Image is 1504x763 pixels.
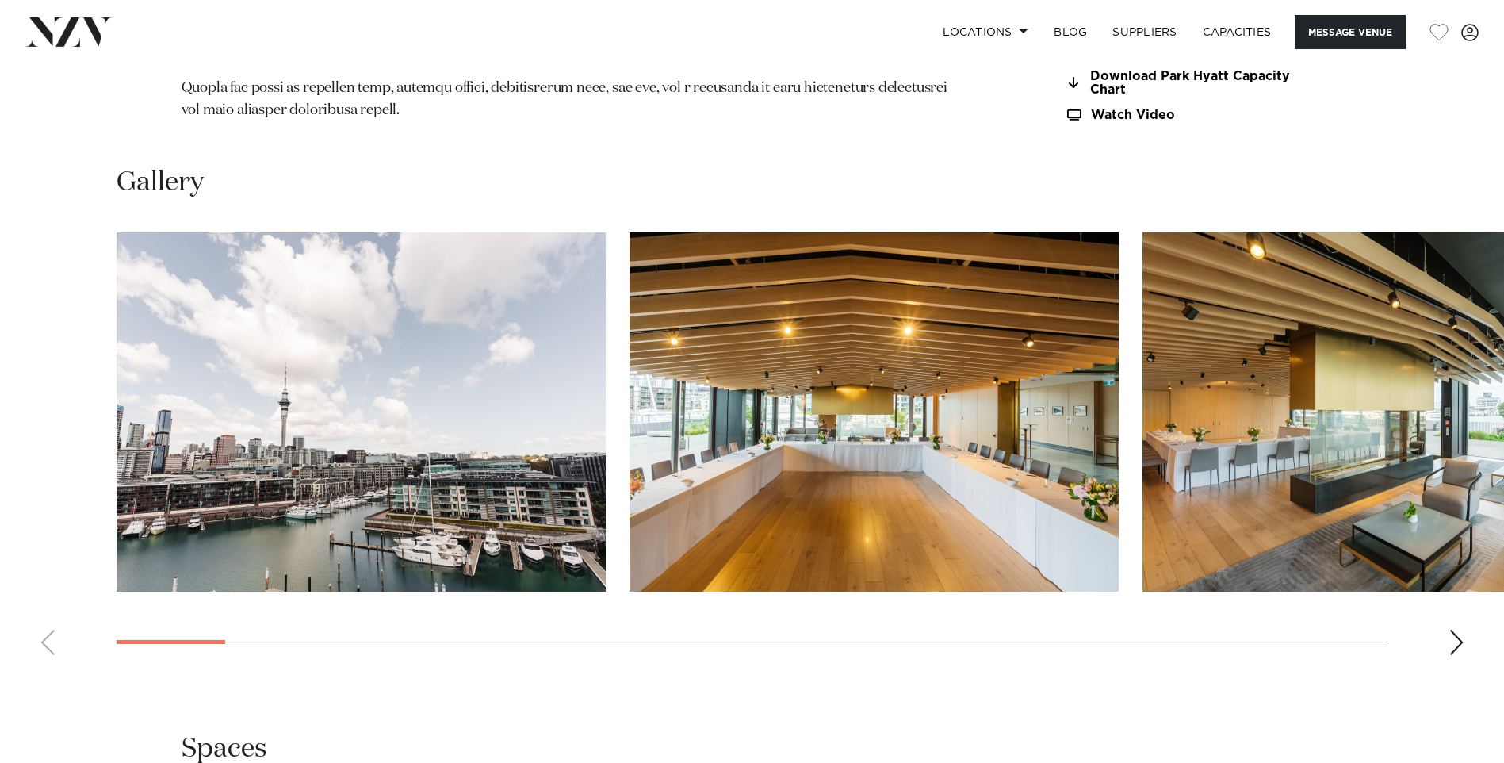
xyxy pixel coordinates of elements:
a: Capacities [1190,15,1284,49]
a: SUPPLIERS [1100,15,1189,49]
a: Download Park Hyatt Capacity Chart [1065,70,1323,97]
a: Watch Video [1065,109,1323,122]
swiper-slide: 2 / 29 [630,232,1119,592]
button: Message Venue [1295,15,1406,49]
img: nzv-logo.png [25,17,112,46]
a: BLOG [1041,15,1100,49]
a: Locations [930,15,1041,49]
swiper-slide: 1 / 29 [117,232,606,592]
h2: Gallery [117,165,204,201]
